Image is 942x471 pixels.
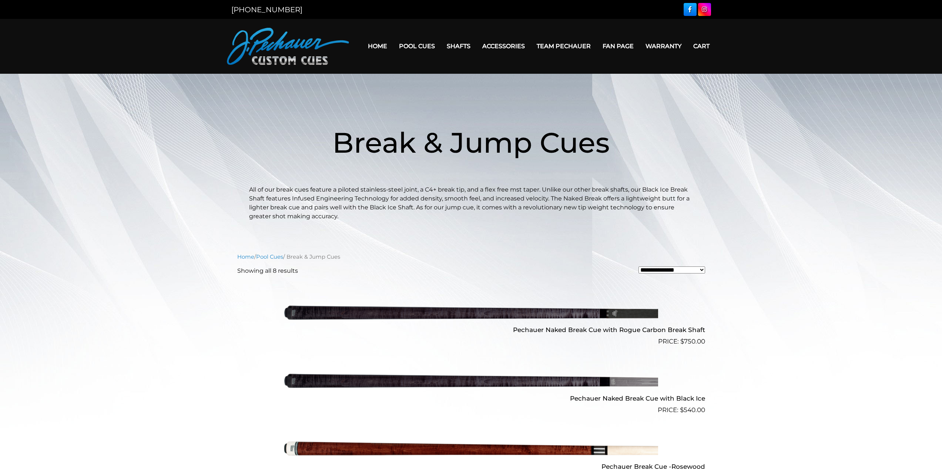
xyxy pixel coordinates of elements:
a: Warranty [640,37,687,56]
a: Accessories [476,37,531,56]
bdi: 750.00 [680,338,705,345]
img: Pechauer Naked Break Cue with Rogue Carbon Break Shaft [284,281,658,344]
p: Showing all 8 results [237,266,298,275]
img: Pechauer Custom Cues [227,28,349,65]
a: Shafts [441,37,476,56]
nav: Breadcrumb [237,253,705,261]
a: Pechauer Naked Break Cue with Black Ice $540.00 [237,349,705,415]
bdi: 540.00 [680,406,705,414]
h2: Pechauer Naked Break Cue with Black Ice [237,391,705,405]
a: Cart [687,37,715,56]
a: Pool Cues [393,37,441,56]
a: Fan Page [597,37,640,56]
span: Break & Jump Cues [332,125,610,160]
img: Pechauer Naked Break Cue with Black Ice [284,349,658,412]
p: All of our break cues feature a piloted stainless-steel joint, a C4+ break tip, and a flex free m... [249,185,693,221]
a: Home [237,253,254,260]
span: $ [680,338,684,345]
h2: Pechauer Naked Break Cue with Rogue Carbon Break Shaft [237,323,705,337]
span: $ [680,406,684,414]
select: Shop order [638,266,705,273]
a: [PHONE_NUMBER] [231,5,302,14]
a: Home [362,37,393,56]
a: Pool Cues [256,253,283,260]
a: Team Pechauer [531,37,597,56]
a: Pechauer Naked Break Cue with Rogue Carbon Break Shaft $750.00 [237,281,705,346]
